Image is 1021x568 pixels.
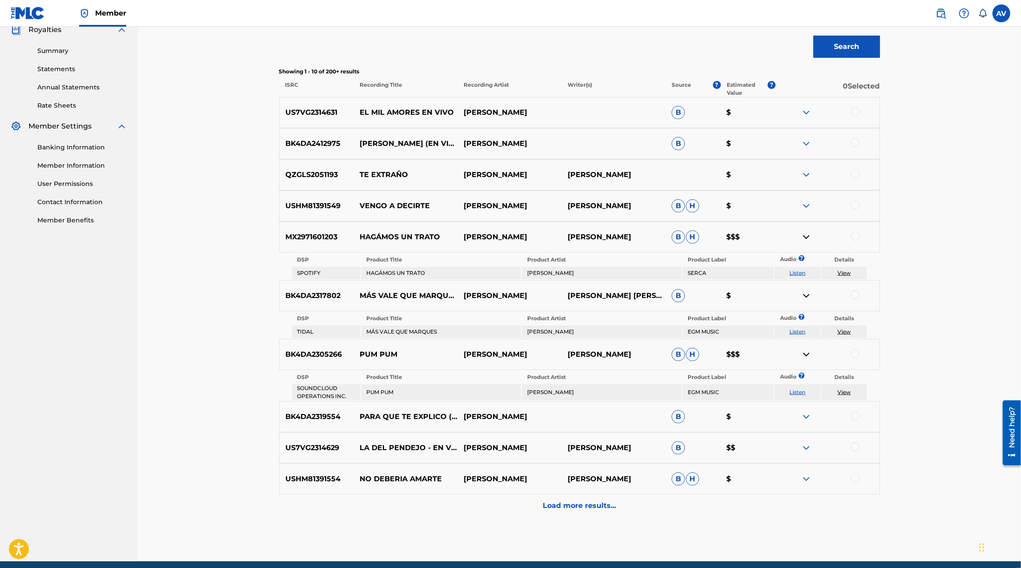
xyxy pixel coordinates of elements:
th: Product Title [361,312,521,325]
th: DSP [292,371,360,383]
p: $ [721,107,776,118]
th: Product Label [683,312,774,325]
p: Audio [775,255,785,263]
img: expand [801,201,812,211]
span: H [686,348,699,361]
a: Member Information [37,161,127,170]
p: PUM PUM [354,349,458,360]
button: Search [813,36,880,58]
img: expand [801,411,812,422]
p: $ [721,169,776,180]
td: PUM PUM [361,384,521,400]
span: B [672,230,685,244]
p: $ [721,290,776,301]
p: Estimated Value [727,81,768,97]
img: expand [116,24,127,35]
p: HAGÁMOS UN TRATO [354,232,458,242]
th: Product Label [683,254,774,266]
th: Product Artist [522,312,681,325]
div: Notifications [978,9,987,18]
span: B [672,199,685,213]
img: contract [801,349,812,360]
p: $ [721,138,776,149]
p: Audio [775,373,785,381]
p: [PERSON_NAME] [458,169,562,180]
img: contract [801,232,812,242]
th: Product Artist [522,371,681,383]
iframe: Resource Center [996,397,1021,468]
th: DSP [292,254,360,266]
img: expand [801,443,812,453]
p: BK4DA2305266 [280,349,354,360]
img: expand [801,138,812,149]
a: Member Benefits [37,216,127,225]
td: TIDAL [292,326,360,338]
span: H [686,472,699,486]
p: [PERSON_NAME] (EN VIVO) [354,138,458,149]
p: [PERSON_NAME] [458,443,562,453]
p: [PERSON_NAME] [458,201,562,211]
p: USHM81391554 [280,474,354,484]
img: expand [801,169,812,180]
p: Showing 1 - 10 of 200+ results [279,68,880,76]
img: search [936,8,946,19]
a: Banking Information [37,143,127,152]
p: Recording Title [353,81,457,97]
p: $ [721,474,776,484]
img: MLC Logo [11,7,45,20]
p: $ [721,201,776,211]
p: [PERSON_NAME] [562,169,666,180]
a: Public Search [932,4,950,22]
img: help [959,8,969,19]
img: expand [116,121,127,132]
p: PARA QUE TE EXPLICO (EN VIVO) [354,411,458,422]
td: SERCA [683,267,774,279]
p: Recording Artist [458,81,562,97]
p: USHM81391549 [280,201,354,211]
a: Listen [789,328,805,335]
img: expand [801,107,812,118]
p: ISRC [279,81,354,97]
td: EGM MUSIC [683,326,774,338]
p: 0 Selected [776,81,880,97]
p: [PERSON_NAME] [458,411,562,422]
img: expand [801,474,812,484]
a: User Permissions [37,179,127,189]
th: DSP [292,312,360,325]
a: View [837,270,851,276]
a: Listen [789,270,805,276]
span: B [672,289,685,302]
p: BK4DA2317802 [280,290,354,301]
span: Royalties [28,24,61,35]
span: H [686,230,699,244]
p: NO DEBERIA AMARTE [354,474,458,484]
span: Member Settings [28,121,92,132]
p: MX2971601203 [280,232,354,242]
td: [PERSON_NAME] [522,267,681,279]
img: Top Rightsholder [79,8,90,19]
span: B [672,410,685,423]
p: [PERSON_NAME] [458,107,562,118]
td: MÁS VALE QUE MARQUES [361,326,521,338]
p: [PERSON_NAME] [458,474,562,484]
img: Member Settings [11,121,21,132]
span: B [672,472,685,486]
a: Listen [789,389,805,395]
a: View [837,328,851,335]
p: US7VG2314629 [280,443,354,453]
div: Arrastrar [979,534,985,561]
a: Statements [37,64,127,74]
p: TE EXTRAÑO [354,169,458,180]
a: View [837,389,851,395]
img: Royalties [11,24,21,35]
p: [PERSON_NAME] [562,349,666,360]
th: Details [821,371,867,383]
a: Summary [37,46,127,56]
p: BK4DA2412975 [280,138,354,149]
span: ? [768,81,776,89]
